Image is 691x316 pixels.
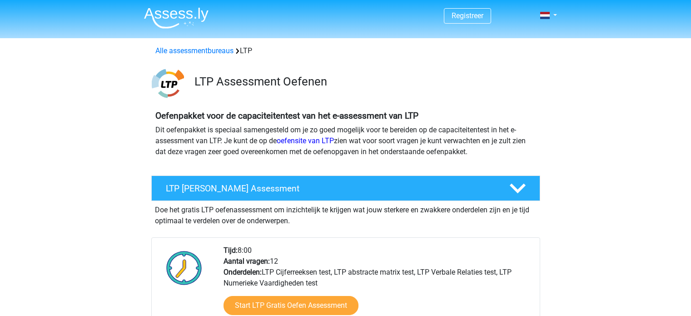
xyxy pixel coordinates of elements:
img: ltp.png [152,67,184,100]
div: Doe het gratis LTP oefenassessment om inzichtelijk te krijgen wat jouw sterkere en zwakkere onder... [151,201,540,226]
p: Dit oefenpakket is speciaal samengesteld om je zo goed mogelijk voor te bereiden op de capaciteit... [155,125,536,157]
a: Start LTP Gratis Oefen Assessment [224,296,358,315]
a: LTP [PERSON_NAME] Assessment [148,176,544,201]
b: Tijd: [224,246,238,255]
b: Oefenpakket voor de capaciteitentest van het e-assessment van LTP [155,110,418,121]
a: Alle assessmentbureaus [155,46,234,55]
div: LTP [152,45,540,56]
img: Klok [161,245,207,291]
h3: LTP Assessment Oefenen [194,75,533,89]
a: Registreer [452,11,483,20]
b: Aantal vragen: [224,257,270,266]
a: oefensite van LTP [277,136,334,145]
img: Assessly [144,7,209,29]
h4: LTP [PERSON_NAME] Assessment [166,183,495,194]
b: Onderdelen: [224,268,262,276]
